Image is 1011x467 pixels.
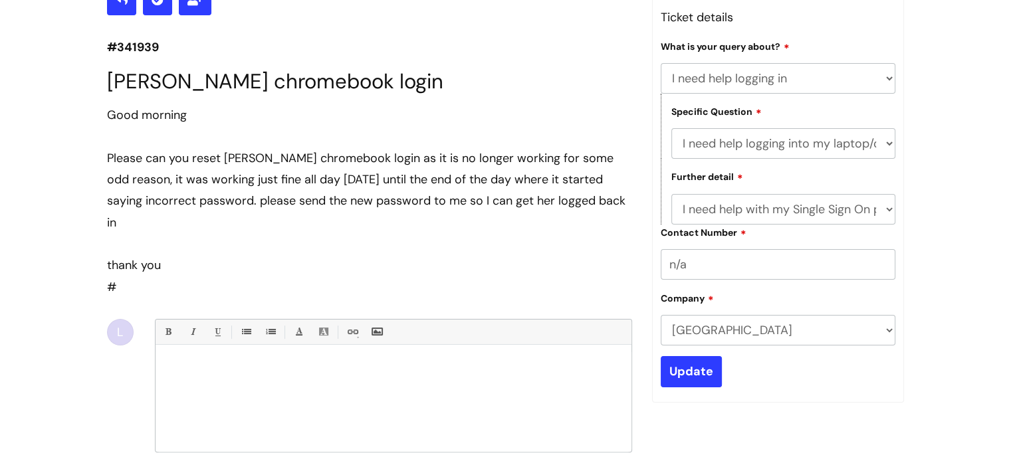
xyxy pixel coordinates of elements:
[661,225,746,238] label: Contact Number
[661,291,714,304] label: Company
[107,69,632,94] h1: [PERSON_NAME] chromebook login
[368,324,385,340] a: Insert Image...
[107,104,632,126] div: Good morning
[107,147,632,234] div: Please can you reset [PERSON_NAME] chromebook login as it is no longer working for some odd reaso...
[344,324,360,340] a: Link
[209,324,225,340] a: Underline(Ctrl-U)
[237,324,254,340] a: • Unordered List (Ctrl-Shift-7)
[315,324,332,340] a: Back Color
[160,324,176,340] a: Bold (Ctrl-B)
[671,104,762,118] label: Specific Question
[107,37,632,58] p: #341939
[671,169,743,183] label: Further detail
[262,324,279,340] a: 1. Ordered List (Ctrl-Shift-8)
[107,104,632,298] div: #
[107,319,134,345] div: L
[661,7,896,28] h3: Ticket details
[184,324,201,340] a: Italic (Ctrl-I)
[290,324,307,340] a: Font Color
[107,254,632,276] div: thank you
[661,356,722,387] input: Update
[661,39,790,52] label: What is your query about?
